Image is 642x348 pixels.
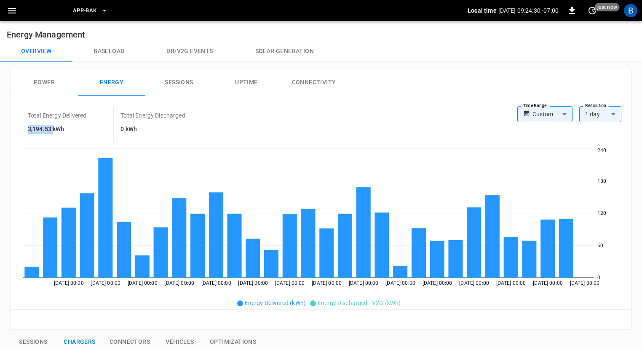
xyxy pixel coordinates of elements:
div: Custom [532,106,572,122]
button: Uptime [213,69,280,96]
tspan: [DATE] 00:00 [164,280,194,286]
img: ampcontrol.io logo [29,3,45,19]
p: Local time [468,6,497,15]
label: Resolution [585,102,606,109]
span: Energy Discharged - V2G (kWh) [318,300,401,306]
button: Solar generation [234,41,335,62]
button: Power [11,69,78,96]
label: Time Range [523,102,547,109]
tspan: 0 [597,275,600,281]
button: Baseload [72,41,145,62]
tspan: [DATE] 00:00 [570,280,600,286]
tspan: [DATE] 00:00 [54,280,84,286]
tspan: 180 [597,178,606,184]
tspan: [DATE] 00:00 [275,280,305,286]
button: Connectivity [280,69,348,96]
h6: 0 kWh [120,125,185,134]
h6: 3,194.53 kWh [28,125,86,134]
tspan: [DATE] 00:00 [496,280,526,286]
tspan: [DATE] 00:00 [312,280,342,286]
p: [DATE] 09:24:30 -07:00 [498,6,559,15]
button: APR-BAK [70,3,111,19]
tspan: [DATE] 00:00 [349,280,379,286]
div: 1 day [579,106,621,122]
button: Dr/V2G events [145,41,234,62]
button: Energy [78,69,145,96]
tspan: 60 [597,243,603,249]
tspan: 120 [597,210,606,216]
button: set refresh interval [586,4,599,17]
tspan: 240 [597,147,606,153]
tspan: [DATE] 00:00 [533,280,563,286]
tspan: [DATE] 00:00 [201,280,231,286]
tspan: [DATE] 00:00 [423,280,452,286]
button: Sessions [145,69,213,96]
tspan: [DATE] 00:00 [385,280,415,286]
tspan: [DATE] 00:00 [128,280,158,286]
tspan: [DATE] 00:00 [238,280,268,286]
span: just now [595,3,620,11]
p: Total Energy Delivered [28,111,86,120]
span: APR-BAK [73,6,97,16]
span: Energy Delivered (kWh) [245,300,306,306]
tspan: [DATE] 00:00 [459,280,489,286]
tspan: [DATE] 00:00 [91,280,120,286]
div: profile-icon [624,4,637,17]
p: Total Energy Discharged [120,111,185,120]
